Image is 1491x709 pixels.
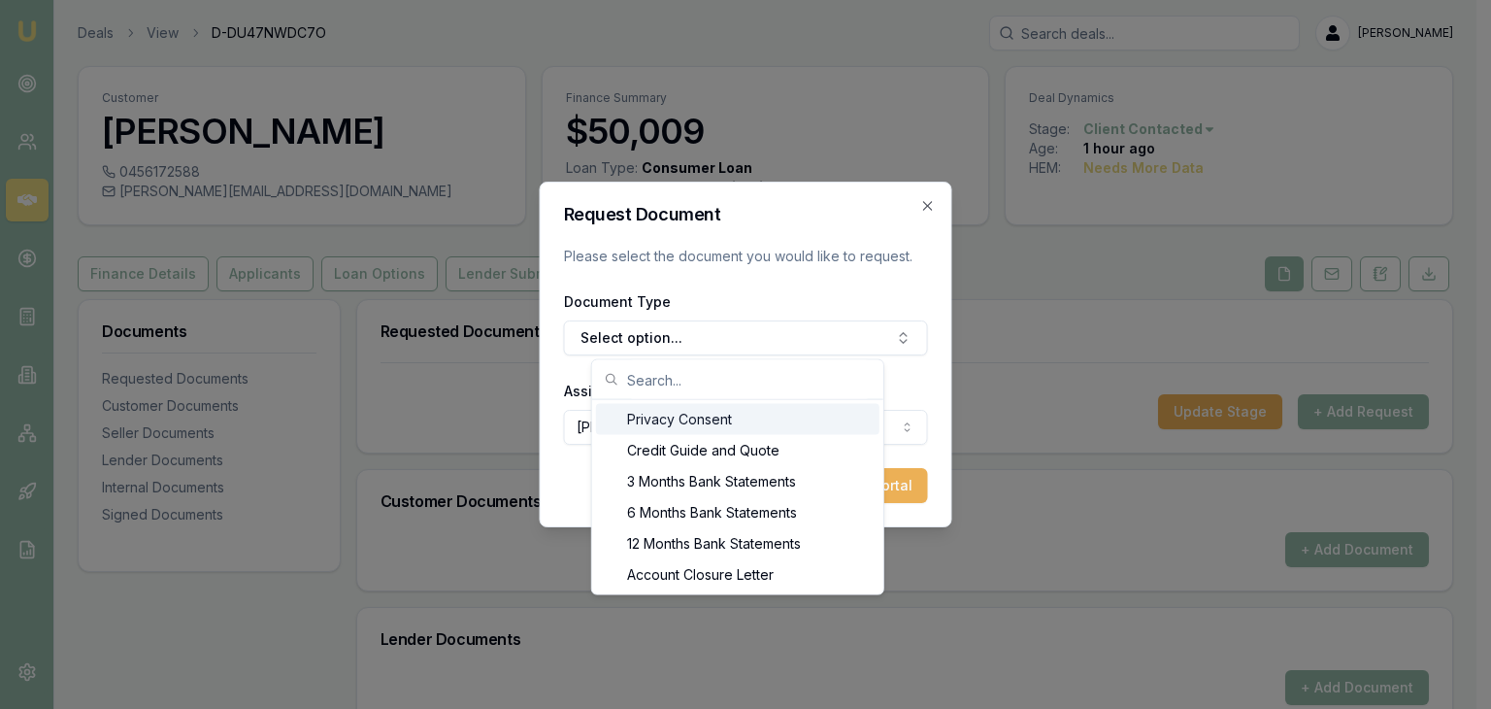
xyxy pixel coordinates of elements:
[596,591,879,622] div: Accountant Financials
[627,360,872,399] input: Search...
[596,404,879,435] div: Privacy Consent
[596,497,879,528] div: 6 Months Bank Statements
[596,435,879,466] div: Credit Guide and Quote
[564,321,928,355] button: Select option...
[564,206,928,223] h2: Request Document
[564,293,671,310] label: Document Type
[596,528,879,559] div: 12 Months Bank Statements
[596,559,879,591] div: Account Closure Letter
[564,247,928,266] p: Please select the document you would like to request.
[564,383,671,399] label: Assigned Client
[596,466,879,497] div: 3 Months Bank Statements
[592,400,883,594] div: Search...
